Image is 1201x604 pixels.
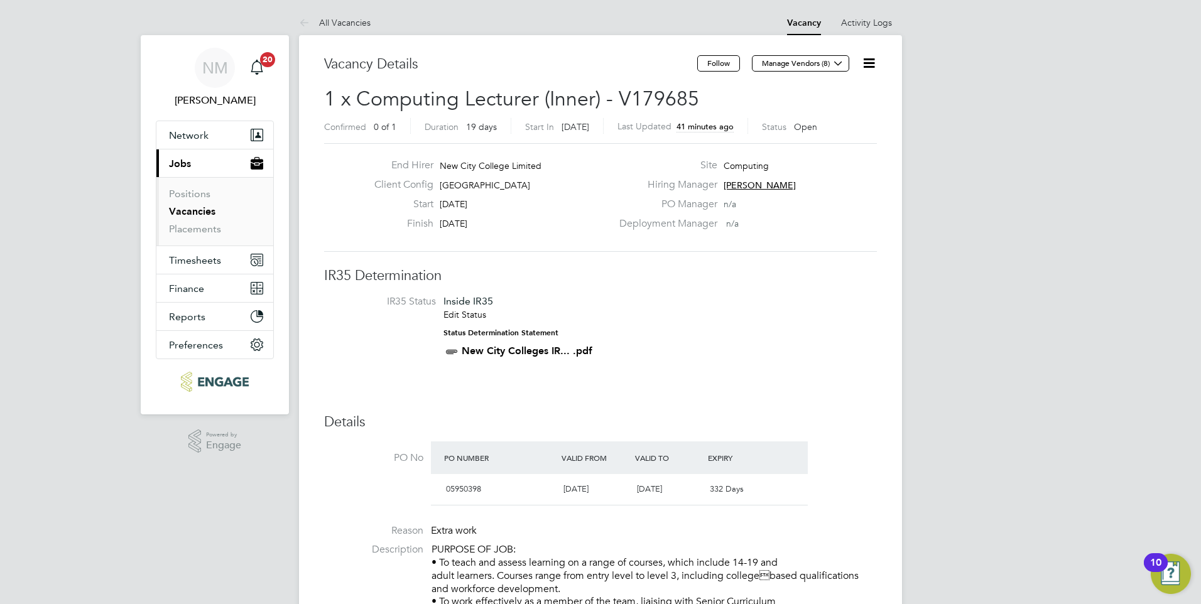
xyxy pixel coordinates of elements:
[612,178,717,191] label: Hiring Manager
[841,17,892,28] a: Activity Logs
[752,55,849,72] button: Manage Vendors (8)
[169,254,221,266] span: Timesheets
[324,543,423,556] label: Description
[202,60,228,76] span: NM
[440,180,530,191] span: [GEOGRAPHIC_DATA]
[425,121,459,132] label: Duration
[440,160,541,171] span: New City College Limited
[762,121,786,132] label: Status
[156,246,273,274] button: Timesheets
[156,372,274,392] a: Go to home page
[637,483,662,494] span: [DATE]
[156,121,273,149] button: Network
[156,177,273,245] div: Jobs
[787,18,821,28] a: Vacancy
[705,446,778,469] div: Expiry
[462,345,592,357] a: New City Colleges IR... .pdf
[169,339,223,351] span: Preferences
[431,524,477,537] span: Extra work
[324,87,699,111] span: 1 x Computing Lecturer (Inner) - V179685
[440,198,467,210] span: [DATE]
[612,217,717,230] label: Deployment Manager
[324,55,697,73] h3: Vacancy Details
[617,121,671,132] label: Last Updated
[156,149,273,177] button: Jobs
[169,129,209,141] span: Network
[188,429,242,453] a: Powered byEngage
[612,159,717,172] label: Site
[141,35,289,414] nav: Main navigation
[443,309,486,320] a: Edit Status
[697,55,740,72] button: Follow
[364,159,433,172] label: End Hirer
[156,93,274,108] span: Nazy Mobasser
[169,283,204,294] span: Finance
[364,178,433,191] label: Client Config
[324,267,877,285] h3: IR35 Determination
[169,205,215,217] a: Vacancies
[525,121,554,132] label: Start In
[206,440,241,451] span: Engage
[169,223,221,235] a: Placements
[632,446,705,469] div: Valid To
[156,331,273,359] button: Preferences
[374,121,396,132] span: 0 of 1
[443,328,558,337] strong: Status Determination Statement
[466,121,497,132] span: 19 days
[364,217,433,230] label: Finish
[441,446,558,469] div: PO Number
[324,451,423,465] label: PO No
[440,218,467,229] span: [DATE]
[156,303,273,330] button: Reports
[169,311,205,323] span: Reports
[169,158,191,170] span: Jobs
[446,483,481,494] span: 05950398
[558,446,632,469] div: Valid From
[169,188,210,200] a: Positions
[1151,554,1191,594] button: Open Resource Center, 10 new notifications
[299,17,371,28] a: All Vacancies
[562,121,589,132] span: [DATE]
[443,295,493,307] span: Inside IR35
[244,48,269,88] a: 20
[677,121,734,132] span: 41 minutes ago
[364,198,433,211] label: Start
[794,121,817,132] span: Open
[324,121,366,132] label: Confirmed
[710,483,744,494] span: 332 Days
[724,198,736,210] span: n/a
[156,48,274,108] a: NM[PERSON_NAME]
[724,160,769,171] span: Computing
[563,483,589,494] span: [DATE]
[181,372,248,392] img: ncclondon-logo-retina.png
[324,413,877,431] h3: Details
[337,295,436,308] label: IR35 Status
[156,274,273,302] button: Finance
[324,524,423,537] label: Reason
[724,180,796,191] span: [PERSON_NAME]
[260,52,275,67] span: 20
[1150,563,1161,579] div: 10
[726,218,739,229] span: n/a
[206,429,241,440] span: Powered by
[612,198,717,211] label: PO Manager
